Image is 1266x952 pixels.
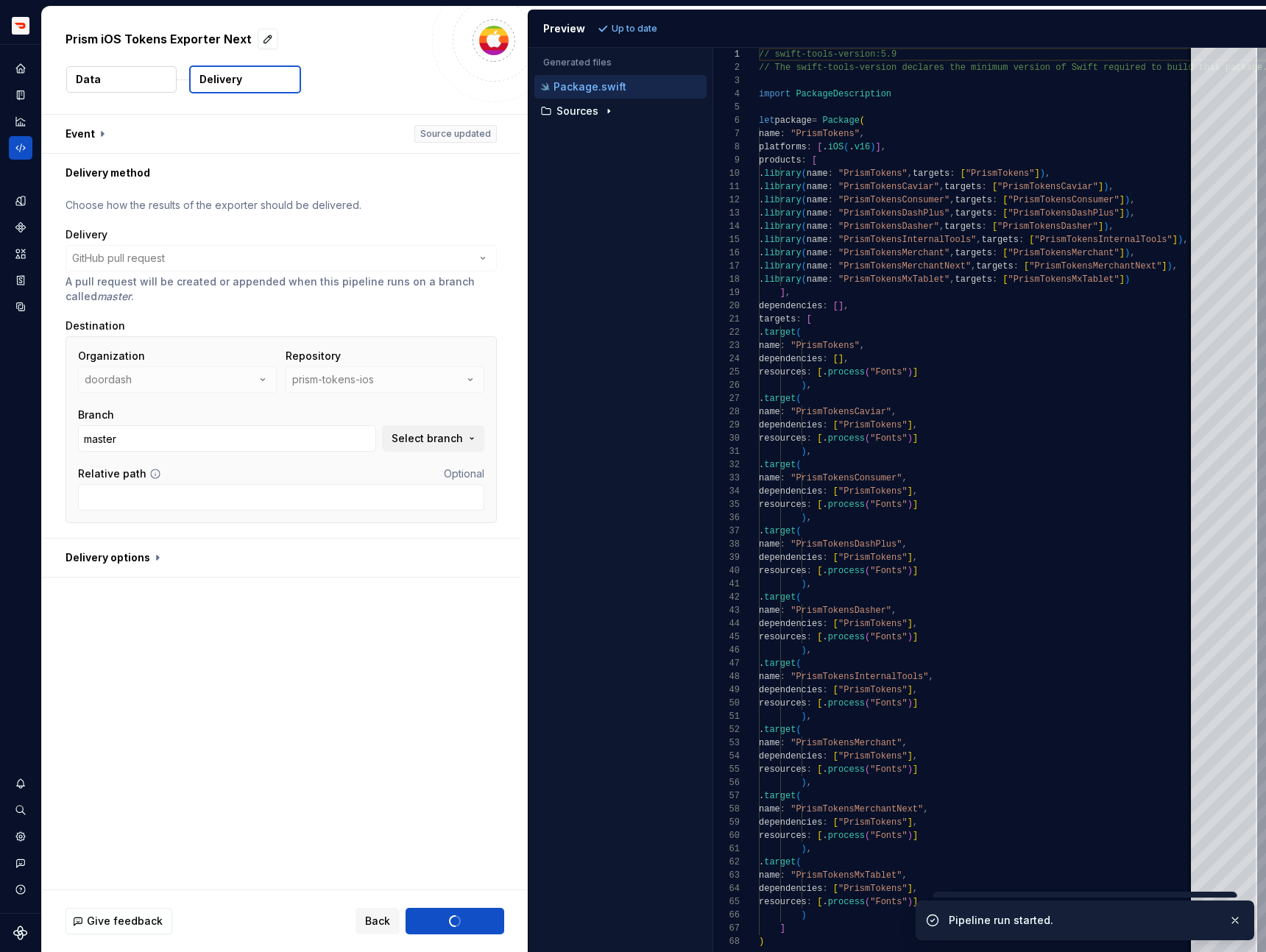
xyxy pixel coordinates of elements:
span: library [764,208,801,219]
span: "PrismTokensMxTablet" [838,274,949,285]
a: Home [9,57,32,80]
span: "PrismTokensCaviar" [997,182,1098,192]
span: ) [1103,221,1108,232]
span: : [827,195,832,205]
span: . [759,460,764,470]
div: Assets [9,242,32,266]
span: "PrismTokensInternalTools" [1034,235,1172,245]
span: ( [801,261,806,271]
span: name [806,235,827,245]
span: Package [822,116,859,126]
span: , [844,301,849,311]
span: library [764,235,801,245]
span: ) [1039,168,1044,179]
span: : [779,341,785,351]
p: A pull request will be created or appended when this pipeline runs on a branch called . [66,274,497,304]
span: : [827,261,832,271]
span: : [981,182,986,192]
span: "PrismTokensDashPlus" [838,208,949,219]
span: ] [1161,261,1167,271]
span: ] [1119,274,1124,285]
span: , [806,447,811,457]
span: import [759,89,791,99]
div: 10 [713,167,740,180]
span: ) [870,142,875,152]
span: // The swift-tools-version declares the minimum ve [759,63,1024,73]
span: : [991,208,997,219]
span: library [764,261,801,271]
div: 11 [713,180,740,193]
span: . [759,168,764,179]
span: : [991,274,997,285]
p: Prism iOS Tokens Exporter Next [66,30,252,48]
span: ] [875,142,880,152]
span: platforms [759,142,807,152]
span: resources [759,433,807,444]
svg: Supernova Logo [13,926,28,940]
div: Notifications [9,772,32,795]
p: Data [76,72,101,87]
div: Analytics [9,110,32,133]
span: library [764,195,801,205]
span: targets [955,274,991,285]
button: Delivery [189,65,301,93]
span: ) [801,380,806,391]
span: ) [907,367,912,377]
span: . [822,142,827,152]
span: ( [796,394,801,404]
span: "PrismTokensMerchant" [838,248,949,258]
p: Up to date [612,23,657,35]
span: v16 [854,142,870,152]
span: dependencies [759,420,822,430]
span: ( [801,208,806,219]
span: library [764,221,801,232]
span: : [822,354,827,364]
span: . [759,208,764,219]
span: = [812,116,817,126]
div: Components [9,216,32,239]
span: "PrismTokens" [791,341,860,351]
span: // swift-tools-version:5.9 [759,49,897,60]
span: "PrismTokensConsumer" [838,195,949,205]
span: "PrismTokensCaviar" [838,182,939,192]
div: Storybook stories [9,269,32,292]
span: , [806,380,811,391]
label: Organization [78,349,145,363]
span: ) [1124,274,1129,285]
span: , [1130,248,1135,258]
div: 24 [713,352,740,366]
div: 30 [713,432,740,445]
span: , [938,221,944,232]
span: , [891,407,897,417]
button: Sources [534,103,707,119]
span: : [991,195,997,205]
div: 27 [713,392,740,405]
span: : [779,129,785,139]
span: , [907,168,912,179]
span: "PrismTokensDashPlus" [1008,208,1119,219]
span: targets [976,261,1013,271]
span: . [759,394,764,404]
span: : [822,301,827,311]
div: Documentation [9,83,32,107]
span: name [759,341,780,351]
span: [ [1002,248,1008,258]
div: 19 [713,286,740,299]
span: , [949,274,955,285]
div: 5 [713,101,740,114]
div: 22 [713,326,740,339]
button: Back [356,908,400,934]
span: : [801,155,806,166]
div: 13 [713,207,740,220]
div: 20 [713,299,740,313]
a: Settings [9,825,32,848]
span: : [827,208,832,219]
span: Give feedback [87,914,163,928]
span: , [912,420,917,430]
span: ] [907,420,912,430]
span: , [949,195,955,205]
span: , [1183,235,1188,245]
span: ] [838,301,844,311]
div: Contact support [9,851,32,875]
span: , [1130,208,1135,219]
